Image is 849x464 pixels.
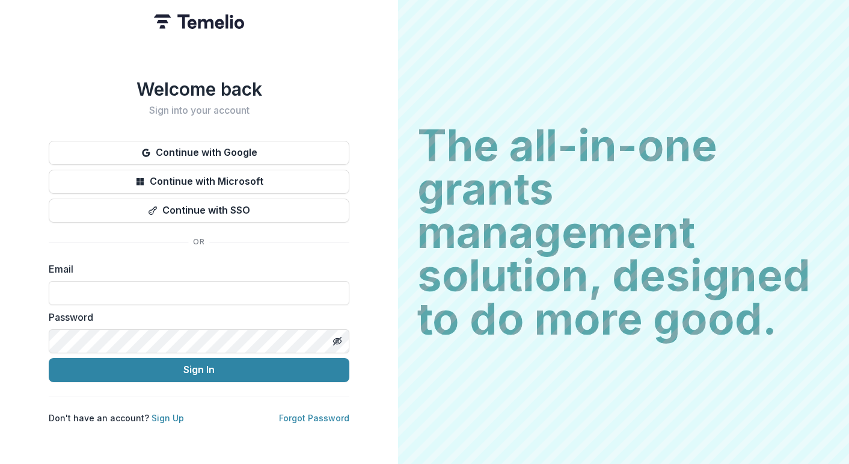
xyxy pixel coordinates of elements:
img: Temelio [154,14,244,29]
p: Don't have an account? [49,412,184,424]
h2: Sign into your account [49,105,349,116]
button: Continue with Google [49,141,349,165]
button: Continue with Microsoft [49,170,349,194]
button: Sign In [49,358,349,382]
label: Password [49,310,342,324]
a: Forgot Password [279,413,349,423]
h1: Welcome back [49,78,349,100]
button: Toggle password visibility [328,332,347,351]
label: Email [49,262,342,276]
button: Continue with SSO [49,199,349,223]
a: Sign Up [152,413,184,423]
